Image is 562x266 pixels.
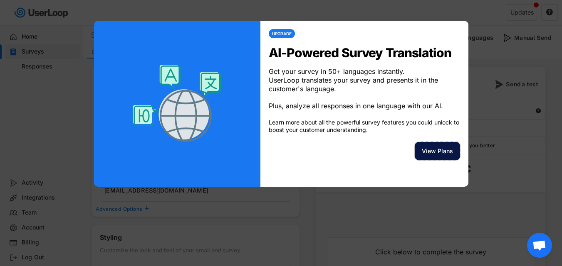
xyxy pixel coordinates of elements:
div: Learn more about all the powerful survey features you could unlock to boost your customer underst... [269,119,460,134]
button: View Plans [415,142,460,160]
a: Open chat [527,233,552,258]
div: AI-Powered Survey Translation [269,46,460,59]
div: UPGRADE [272,32,292,36]
div: Get your survey in 50+ languages instantly. UserLoop translates your survey and presents it in th... [269,67,460,110]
